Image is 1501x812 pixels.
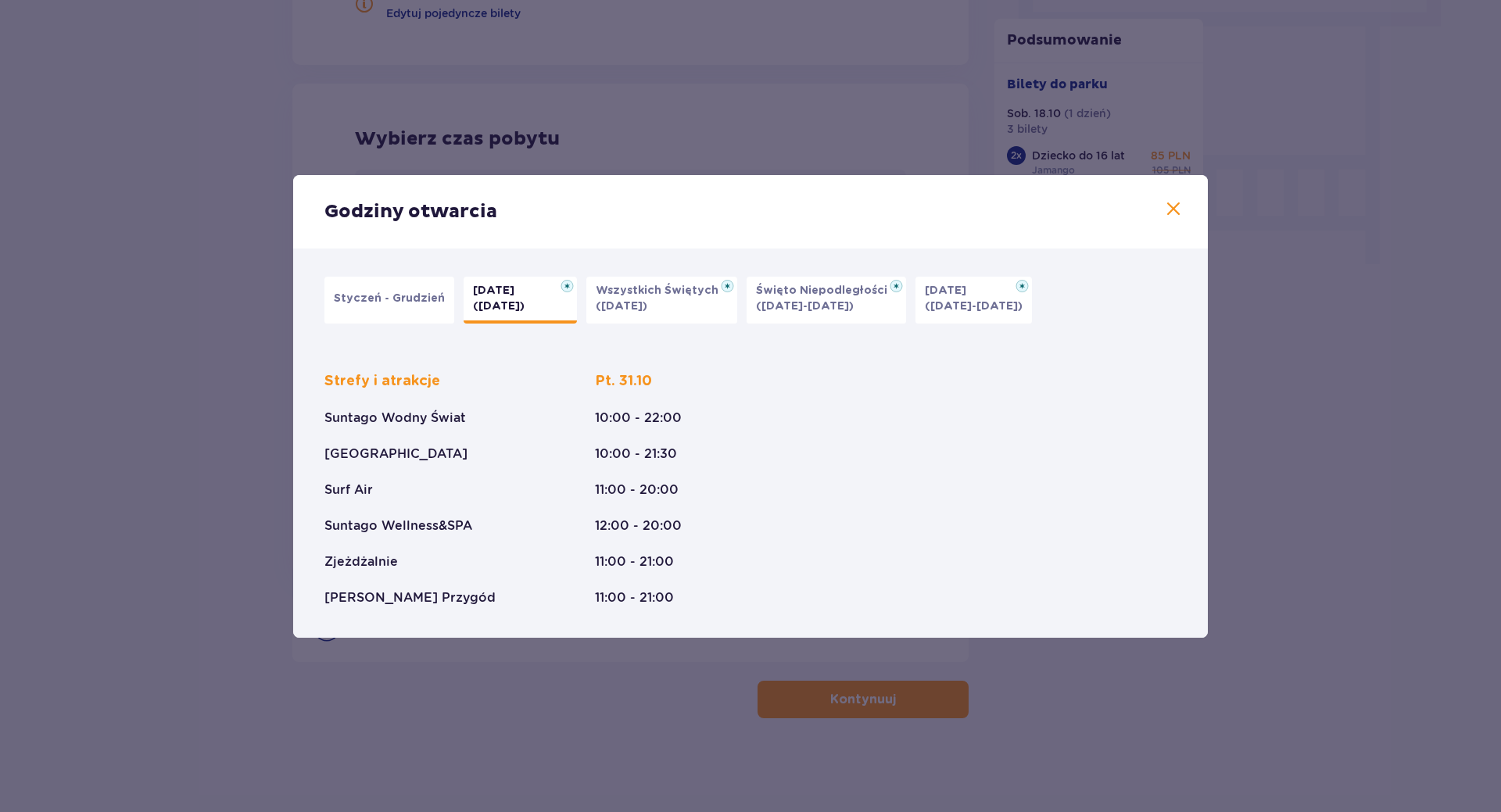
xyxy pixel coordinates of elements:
p: 10:00 - 22:00 [595,410,682,427]
p: Święto Niepodległości [756,283,897,299]
button: [DATE]([DATE]-[DATE]) [915,277,1032,324]
p: Styczeń - Grudzień [334,291,445,306]
p: 12:00 - 20:00 [595,517,682,535]
button: Wszystkich Świętych([DATE]) [586,277,737,324]
p: Wszystkich Świętych [596,283,728,299]
p: [DATE] [473,283,524,299]
button: Styczeń - Grudzień [324,277,454,324]
p: ([DATE]) [473,299,525,314]
p: 11:00 - 21:00 [595,589,674,606]
p: Zjeżdżalnie [324,553,398,571]
p: [DATE] [925,283,976,299]
p: 11:00 - 20:00 [595,481,679,499]
p: [PERSON_NAME] Przygód [324,589,496,606]
p: ([DATE]-[DATE]) [925,299,1023,314]
button: Święto Niepodległości([DATE]-[DATE]) [747,277,906,324]
p: 10:00 - 21:30 [595,445,677,463]
button: [DATE]([DATE]) [464,277,577,324]
p: Suntago Wodny Świat [324,410,466,427]
p: Strefy i atrakcje [324,372,440,391]
p: Surf Air [324,481,373,499]
p: ([DATE]) [596,299,647,314]
p: Suntago Wellness&SPA [324,517,472,535]
p: ([DATE]-[DATE]) [756,299,854,314]
p: [GEOGRAPHIC_DATA] [324,445,467,463]
p: 11:00 - 21:00 [595,553,674,571]
p: Godziny otwarcia [324,200,497,224]
p: Pt. 31.10 [595,372,652,391]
